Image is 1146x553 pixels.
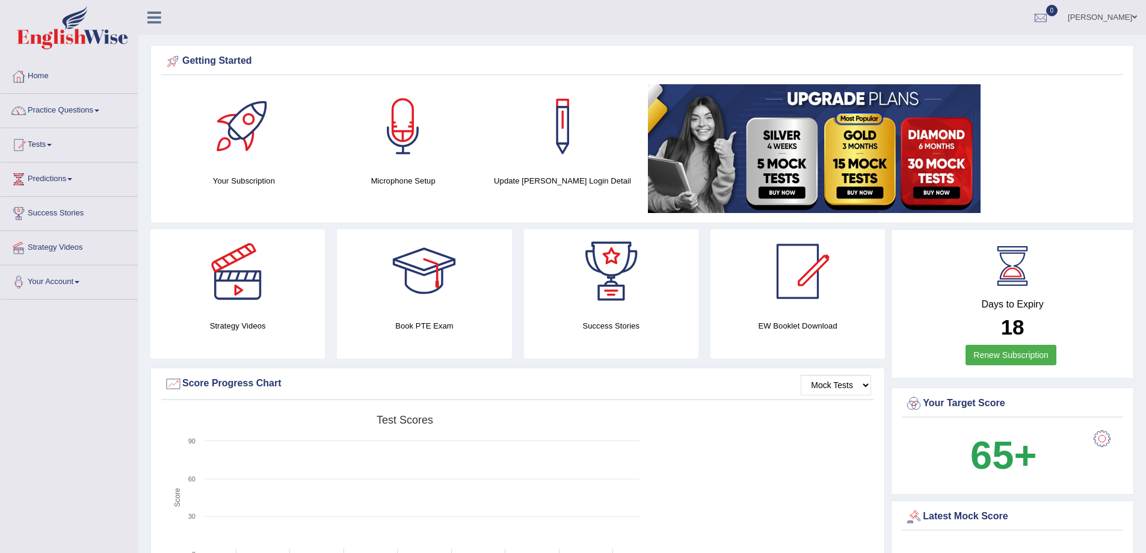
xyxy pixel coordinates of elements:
[1046,5,1058,16] span: 0
[1,231,138,261] a: Strategy Videos
[648,84,981,213] img: small5.jpg
[966,345,1056,365] a: Renew Subscription
[905,299,1120,310] h4: Days to Expiry
[150,320,325,332] h4: Strategy Videos
[1,60,138,90] a: Home
[1,197,138,227] a: Success Stories
[905,508,1120,526] div: Latest Mock Score
[524,320,698,332] h4: Success Stories
[1001,315,1024,339] b: 18
[337,320,511,332] h4: Book PTE Exam
[377,414,433,426] tspan: Test scores
[710,320,885,332] h4: EW Booklet Download
[164,52,1120,70] div: Getting Started
[1,94,138,124] a: Practice Questions
[905,395,1120,413] div: Your Target Score
[170,175,318,187] h4: Your Subscription
[188,475,196,483] text: 60
[489,175,636,187] h4: Update [PERSON_NAME] Login Detail
[1,128,138,158] a: Tests
[164,375,871,393] div: Score Progress Chart
[1,265,138,295] a: Your Account
[970,433,1037,477] b: 65+
[188,513,196,520] text: 30
[173,488,182,507] tspan: Score
[1,162,138,193] a: Predictions
[188,437,196,445] text: 90
[330,175,477,187] h4: Microphone Setup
